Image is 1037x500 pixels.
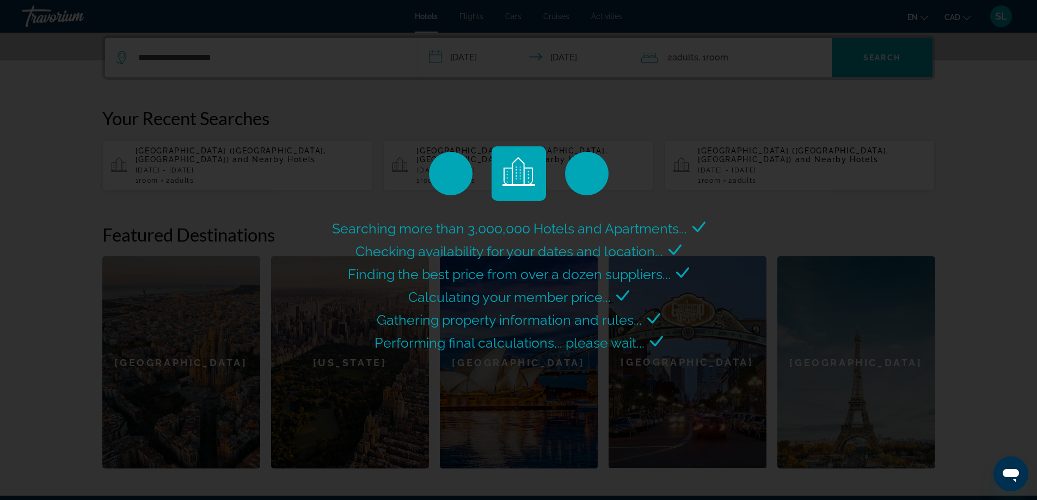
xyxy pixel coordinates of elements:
[332,220,687,237] span: Searching more than 3,000,000 Hotels and Apartments...
[348,266,671,282] span: Finding the best price from over a dozen suppliers...
[375,335,645,351] span: Performing final calculations... please wait...
[408,289,611,305] span: Calculating your member price...
[355,243,663,260] span: Checking availability for your dates and location...
[377,312,642,328] span: Gathering property information and rules...
[993,456,1028,491] iframe: Button to launch messaging window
